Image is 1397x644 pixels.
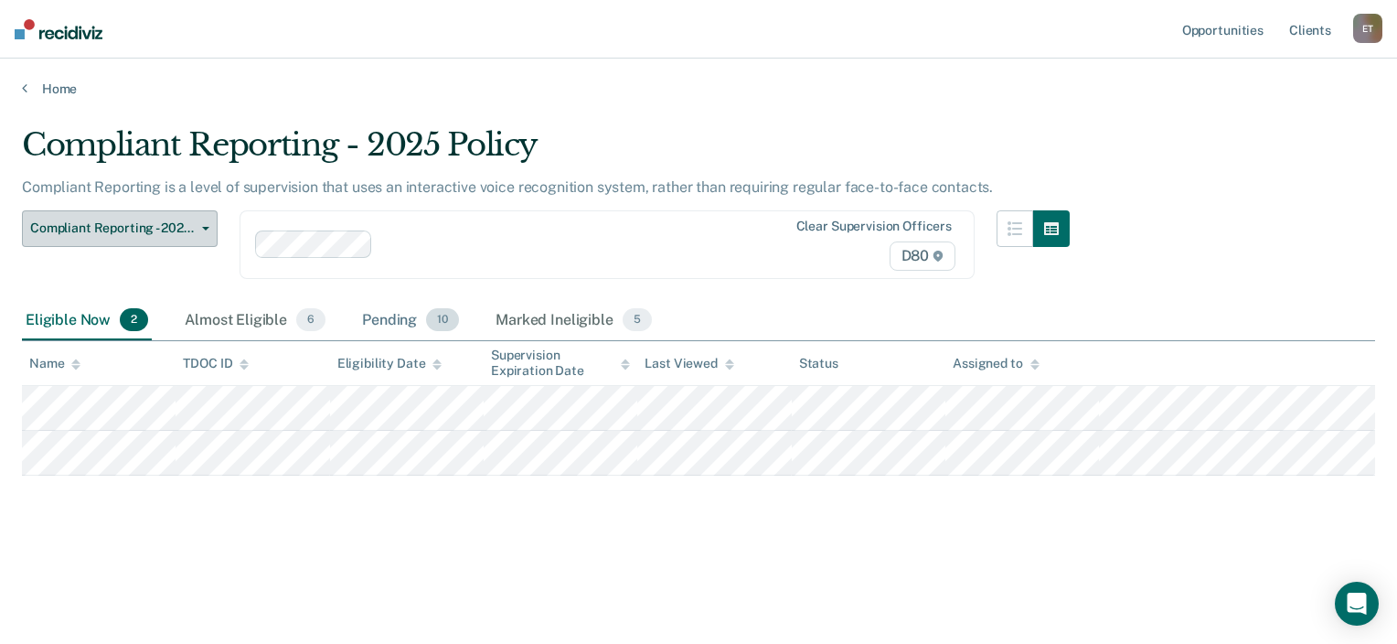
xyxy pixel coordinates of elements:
[22,210,218,247] button: Compliant Reporting - 2025 Policy
[358,301,463,341] div: Pending10
[15,19,102,39] img: Recidiviz
[492,301,656,341] div: Marked Ineligible5
[296,308,325,332] span: 6
[30,220,195,236] span: Compliant Reporting - 2025 Policy
[1353,14,1382,43] button: ET
[426,308,459,332] span: 10
[491,348,630,379] div: Supervision Expiration Date
[22,80,1375,97] a: Home
[22,126,1070,178] div: Compliant Reporting - 2025 Policy
[1335,582,1379,626] div: Open Intercom Messenger
[645,356,733,371] div: Last Viewed
[120,308,148,332] span: 2
[1353,14,1382,43] div: E T
[181,301,329,341] div: Almost Eligible6
[953,356,1039,371] div: Assigned to
[890,241,955,271] span: D80
[29,356,80,371] div: Name
[337,356,443,371] div: Eligibility Date
[22,178,993,196] p: Compliant Reporting is a level of supervision that uses an interactive voice recognition system, ...
[22,301,152,341] div: Eligible Now2
[623,308,652,332] span: 5
[796,219,952,234] div: Clear supervision officers
[183,356,249,371] div: TDOC ID
[799,356,838,371] div: Status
